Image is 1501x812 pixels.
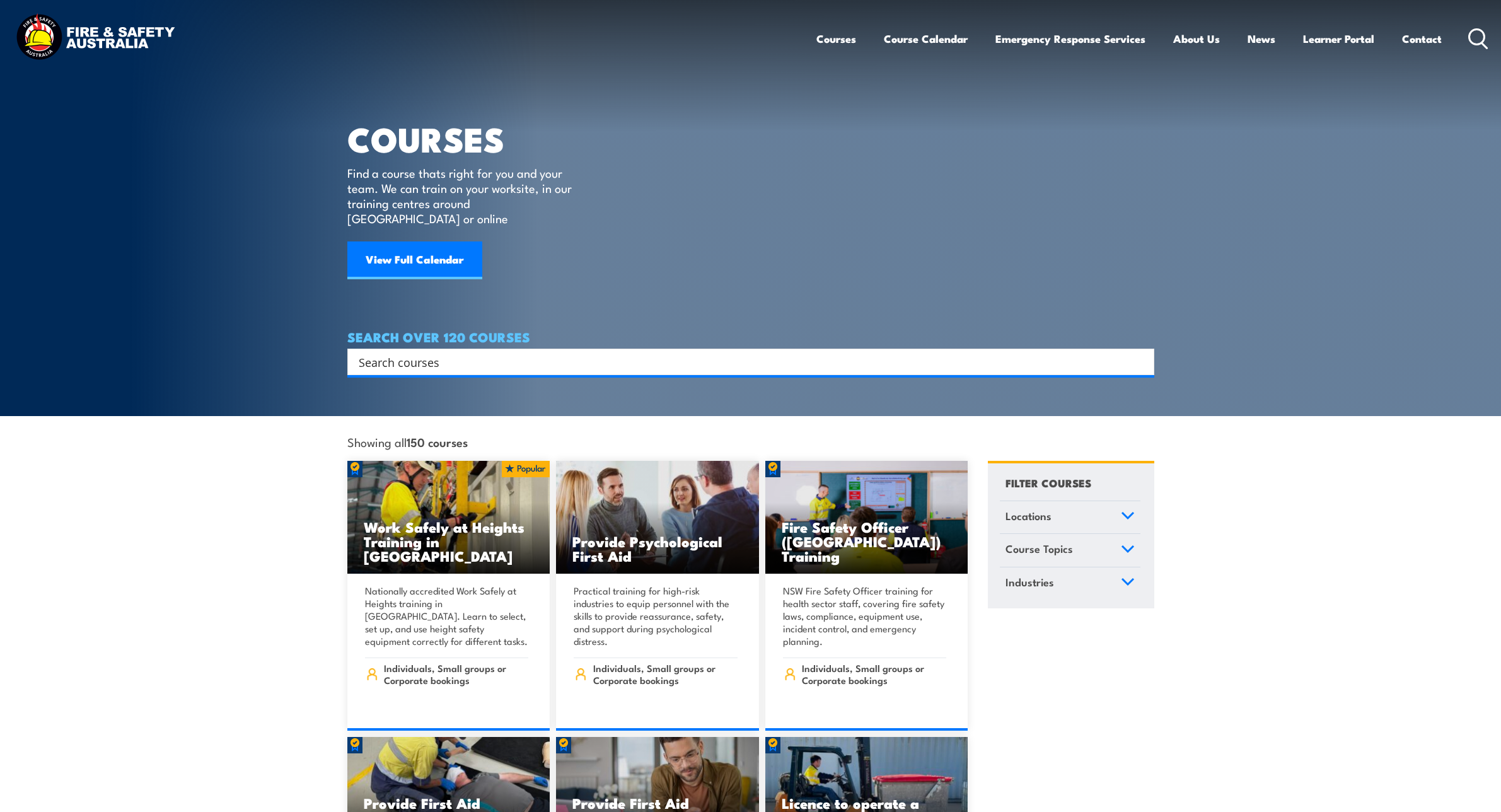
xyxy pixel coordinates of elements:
[347,461,550,574] img: Work Safely at Heights Training (1)
[1005,474,1091,491] h4: FILTER COURSES
[765,461,968,574] img: Fire Safety Advisor
[347,461,550,574] a: Work Safely at Heights Training in [GEOGRAPHIC_DATA]
[1000,534,1140,567] a: Course Topics
[783,584,947,647] p: NSW Fire Safety Officer training for health sector staff, covering fire safety laws, compliance, ...
[1005,540,1073,557] span: Course Topics
[802,662,946,686] span: Individuals, Small groups or Corporate bookings
[347,124,590,153] h1: COURSES
[361,353,1129,371] form: Search form
[1402,22,1442,55] a: Contact
[364,519,534,563] h3: Work Safely at Heights Training in [GEOGRAPHIC_DATA]
[1000,567,1140,600] a: Industries
[593,662,738,686] span: Individuals, Small groups or Corporate bookings
[347,435,468,448] span: Showing all
[1303,22,1374,55] a: Learner Portal
[365,584,529,647] p: Nationally accredited Work Safely at Heights training in [GEOGRAPHIC_DATA]. Learn to select, set ...
[1173,22,1220,55] a: About Us
[384,662,528,686] span: Individuals, Small groups or Corporate bookings
[884,22,968,55] a: Course Calendar
[574,584,738,647] p: Practical training for high-risk industries to equip personnel with the skills to provide reassur...
[816,22,856,55] a: Courses
[995,22,1145,55] a: Emergency Response Services
[347,330,1154,344] h4: SEARCH OVER 120 COURSES
[1132,353,1150,371] button: Search magnifier button
[407,433,468,450] strong: 150 courses
[556,461,759,574] a: Provide Psychological First Aid
[572,534,743,563] h3: Provide Psychological First Aid
[782,519,952,563] h3: Fire Safety Officer ([GEOGRAPHIC_DATA]) Training
[1000,501,1140,534] a: Locations
[359,352,1127,371] input: Search input
[765,461,968,574] a: Fire Safety Officer ([GEOGRAPHIC_DATA]) Training
[347,241,482,279] a: View Full Calendar
[1248,22,1275,55] a: News
[347,165,577,226] p: Find a course thats right for you and your team. We can train on your worksite, in our training c...
[556,461,759,574] img: Mental Health First Aid Training Course from Fire & Safety Australia
[1005,507,1052,525] span: Locations
[1005,574,1054,591] span: Industries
